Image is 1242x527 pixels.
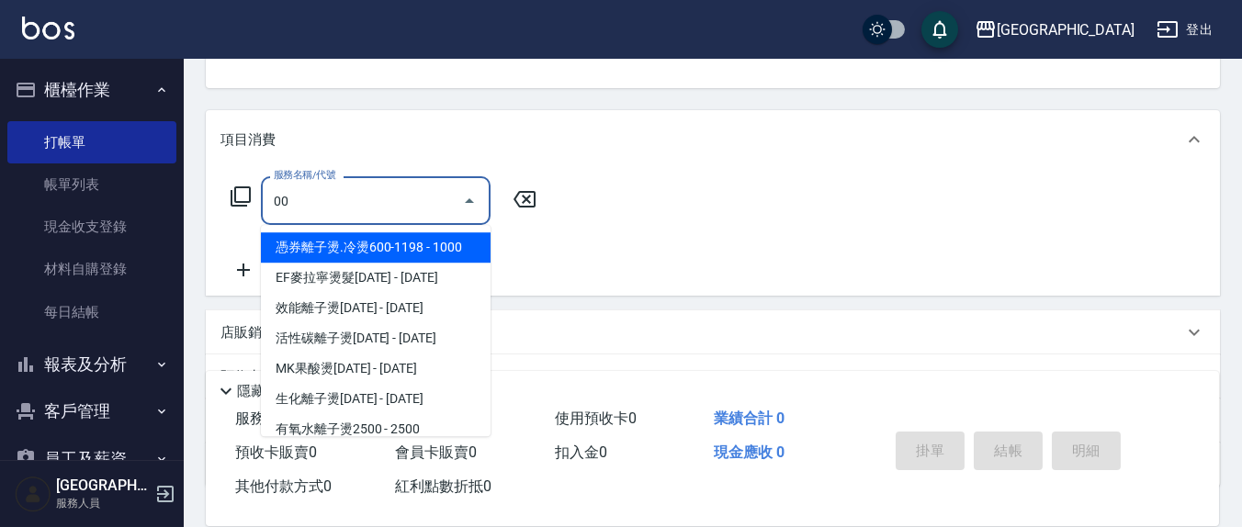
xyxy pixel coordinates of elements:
span: 有氧水離子燙2500 - 2500 [261,414,491,444]
button: 客戶管理 [7,387,176,435]
a: 打帳單 [7,121,176,163]
button: 登出 [1149,13,1220,47]
span: 憑券離子燙.冷燙600-1198 - 1000 [261,232,491,263]
p: 項目消費 [220,130,276,150]
span: 紅利點數折抵 0 [395,477,491,495]
img: Logo [22,17,74,39]
button: 櫃檯作業 [7,66,176,114]
label: 服務名稱/代號 [274,168,335,182]
div: 店販銷售 [206,310,1220,354]
a: 帳單列表 [7,163,176,206]
span: 預收卡販賣 0 [235,443,317,461]
button: 報表及分析 [7,341,176,388]
div: [GEOGRAPHIC_DATA] [997,18,1135,41]
span: 會員卡販賣 0 [395,443,477,461]
button: save [921,11,958,48]
div: 項目消費 [206,110,1220,169]
p: 預收卡販賣 [220,367,289,387]
p: 隱藏業績明細 [237,382,320,401]
span: 現金應收 0 [714,443,785,461]
span: 生化離子燙[DATE] - [DATE] [261,384,491,414]
span: 活性碳離子燙[DATE] - [DATE] [261,323,491,353]
span: 業績合計 0 [714,409,785,427]
button: Close [455,186,484,216]
p: 服務人員 [56,495,150,511]
span: 使用預收卡 0 [555,409,637,427]
span: 效能離子燙[DATE] - [DATE] [261,293,491,323]
h5: [GEOGRAPHIC_DATA] [56,477,150,495]
span: 其他付款方式 0 [235,477,332,495]
span: EF麥拉寧燙髮[DATE] - [DATE] [261,263,491,293]
span: 扣入金 0 [555,443,607,461]
span: MK果酸燙[DATE] - [DATE] [261,353,491,384]
button: [GEOGRAPHIC_DATA] [967,11,1142,49]
span: 服務消費 0 [235,409,302,427]
a: 現金收支登錄 [7,206,176,248]
a: 每日結帳 [7,291,176,333]
p: 店販銷售 [220,323,276,342]
a: 材料自購登錄 [7,248,176,290]
button: 員工及薪資 [7,435,176,483]
img: Person [15,476,51,512]
div: 預收卡販賣 [206,354,1220,398]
